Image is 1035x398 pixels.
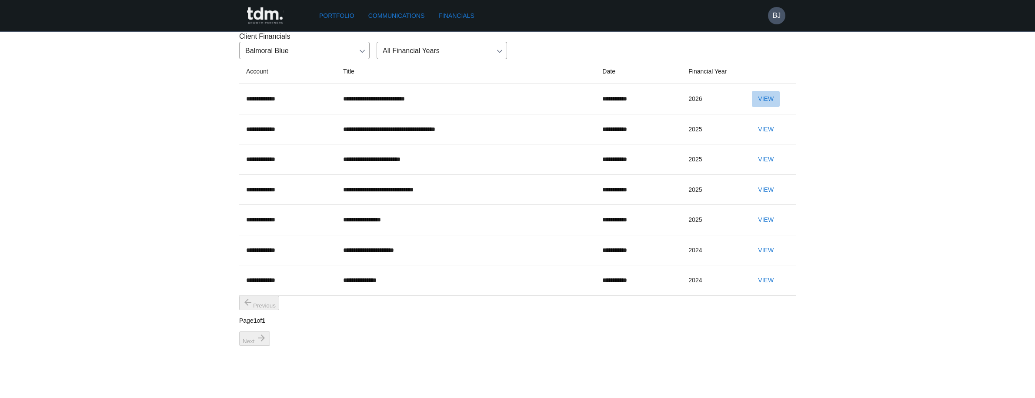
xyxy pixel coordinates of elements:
[681,84,745,114] td: 2026
[681,174,745,205] td: 2025
[365,8,428,24] a: Communications
[681,59,745,84] th: Financial Year
[752,272,780,288] button: View
[435,8,477,24] a: Financials
[595,59,681,84] th: Date
[768,7,785,24] button: BJ
[239,59,336,84] th: Account
[239,42,370,59] div: Balmoral Blue
[239,331,270,346] button: next page
[752,182,780,198] button: View
[681,114,745,144] td: 2025
[681,205,745,235] td: 2025
[752,151,780,167] button: View
[316,8,358,24] a: Portfolio
[239,59,796,346] table: Client document table
[681,265,745,296] td: 2024
[752,121,780,137] button: View
[681,144,745,175] td: 2025
[773,10,781,21] h6: BJ
[752,91,780,107] button: View
[336,59,595,84] th: Title
[377,42,507,59] div: All Financial Years
[752,242,780,258] button: View
[681,235,745,265] td: 2024
[254,317,257,324] b: 1
[239,31,796,42] p: Client Financials
[239,316,279,325] p: Page of
[262,317,265,324] b: 1
[752,212,780,228] button: View
[239,296,279,310] button: previous page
